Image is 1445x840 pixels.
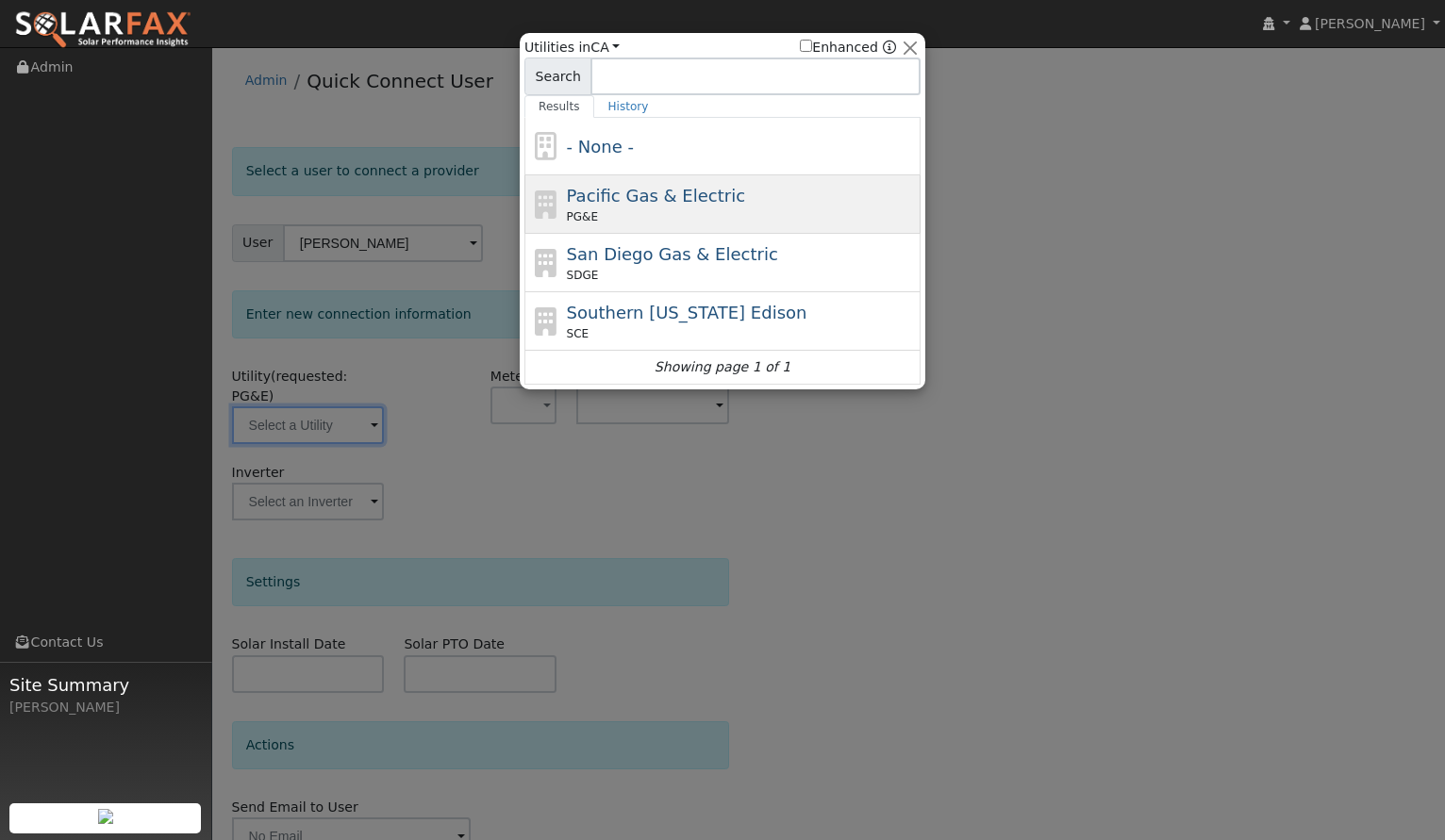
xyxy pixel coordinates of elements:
[9,672,202,698] span: Site Summary
[524,58,591,95] span: Search
[883,40,896,55] a: Enhanced Providers
[1315,16,1425,31] span: [PERSON_NAME]
[800,38,896,58] span: Show enhanced providers
[567,267,599,284] span: SDGE
[567,244,778,264] span: San Diego Gas & Electric
[524,95,594,118] a: Results
[567,325,590,342] span: SCE
[594,95,663,118] a: History
[567,303,807,322] span: Southern [US_STATE] Edison
[14,10,191,50] img: SolarFax
[98,809,113,824] img: retrieve
[800,40,812,52] input: Enhanced
[567,137,634,156] span: - None -
[590,40,620,55] a: CA
[567,208,598,225] span: PG&E
[800,38,878,58] label: Enhanced
[9,698,202,717] div: [PERSON_NAME]
[655,357,790,377] i: Showing page 1 of 1
[567,186,745,206] span: Pacific Gas & Electric
[524,38,620,58] span: Utilities in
